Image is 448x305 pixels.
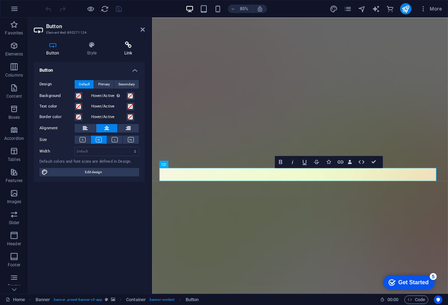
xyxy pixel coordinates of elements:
[112,41,145,56] h4: Link
[6,296,25,304] a: Click to cancel selection. Double-click to open Pages
[5,30,23,36] p: Favorites
[257,6,263,12] i: On resize automatically adjust zoom level to fit chosen device.
[86,5,95,13] button: Click here to leave preview mode and continue editing
[39,149,75,153] label: Width
[39,124,75,132] label: Alignment
[36,296,50,304] span: Click to select. Double-click to edit
[386,5,394,13] i: Commerce
[5,72,23,78] p: Columns
[7,241,21,247] p: Header
[275,156,286,168] button: Bold (Ctrl+B)
[39,113,75,121] label: Border color
[8,157,20,162] p: Tables
[392,297,393,302] span: :
[4,136,24,141] p: Accordion
[380,296,399,304] h6: Session time
[404,296,428,304] button: Code
[21,8,51,14] div: Get Started
[402,5,410,13] i: Publish
[101,5,109,13] i: Reload page
[79,80,90,89] span: Default
[98,80,110,89] span: Primary
[356,156,367,168] button: HTML
[91,92,126,100] label: Hover/Active
[46,23,145,30] h2: Button
[372,5,380,13] i: AI Writer
[228,5,253,13] button: 85%
[372,5,380,13] button: text_generator
[39,92,75,100] label: Background
[6,93,22,99] p: Content
[407,296,425,304] span: Code
[52,1,59,8] div: 5
[344,5,352,13] button: pages
[149,296,174,304] span: . banner-content
[75,41,112,56] h4: Style
[114,80,139,89] button: Secondary
[46,30,131,36] h3: Element #ed-895271124
[368,156,379,168] button: Confirm (Ctrl+⏎)
[8,262,20,268] p: Footer
[50,168,137,176] span: Edit design
[330,5,338,13] button: design
[75,80,94,89] button: Default
[358,5,366,13] i: Navigator
[330,5,338,13] i: Design (Ctrl+Alt+Y)
[118,80,135,89] span: Secondary
[91,102,126,111] label: Hover/Active
[126,296,146,304] span: Click to select. Double-click to edit
[53,296,102,304] span: . banner .preset-banner-v3-app
[417,3,445,14] button: More
[91,113,126,121] label: Hover/Active
[344,5,352,13] i: Pages (Ctrl+Alt+S)
[39,168,139,176] button: Edit design
[400,3,411,14] button: publish
[287,156,298,168] button: Italic (Ctrl+I)
[39,159,139,165] div: Default colors and font sizes are defined in Design.
[111,298,115,301] i: This element contains a background
[358,5,366,13] button: navigator
[94,80,114,89] button: Primary
[8,115,20,120] p: Boxes
[311,156,322,168] button: Strikethrough
[34,41,75,56] h4: Button
[8,283,20,289] p: Forms
[420,5,442,12] span: More
[39,80,75,89] label: Design
[347,156,355,168] button: Data Bindings
[387,296,398,304] span: 00 00
[335,156,346,168] button: Link
[39,136,75,144] label: Size
[36,296,199,304] nav: breadcrumb
[5,51,23,57] p: Elements
[34,62,145,74] h4: Button
[6,4,57,18] div: Get Started 5 items remaining, 0% complete
[238,5,250,13] h6: 85%
[299,156,310,168] button: Underline (Ctrl+U)
[434,296,442,304] button: Usercentrics
[7,199,21,205] p: Images
[186,296,199,304] span: Click to select. Double-click to edit
[100,5,109,13] button: reload
[105,298,108,301] i: This element is a customizable preset
[386,5,394,13] button: commerce
[9,220,20,226] p: Slider
[6,178,23,183] p: Features
[39,102,75,111] label: Text color
[323,156,334,168] button: Icons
